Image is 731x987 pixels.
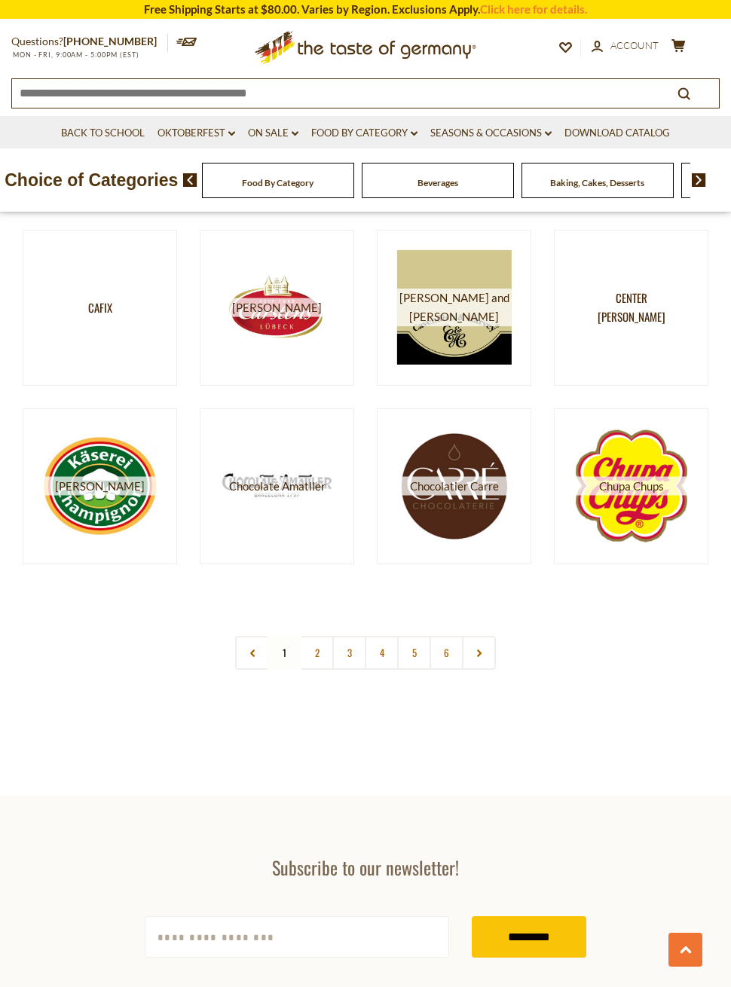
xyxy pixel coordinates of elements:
img: Chocolate Amatller [219,429,334,543]
img: Cavendish and Harvey [396,250,511,365]
a: Seasons & Occasions [430,125,552,142]
a: [PHONE_NUMBER] [63,35,157,47]
a: Center [PERSON_NAME] [554,230,708,386]
img: Chupa Chups [573,429,688,543]
a: Food By Category [311,125,417,142]
img: Champignon-Hofmeister [42,429,157,543]
img: next arrow [692,173,706,187]
a: Chocolatier Carre [377,408,531,564]
img: Chocolatier Carre [396,429,511,543]
span: Center [PERSON_NAME] [593,289,670,326]
a: Chupa Chups [554,408,708,564]
a: 2 [300,636,334,670]
a: Back to School [61,125,145,142]
span: Chocolate Amatller [219,477,334,496]
h3: Subscribe to our newsletter! [145,856,586,879]
a: [PERSON_NAME] [23,408,177,564]
a: Chocolate Amatller [200,408,354,564]
a: Click here for details. [480,2,587,16]
img: previous arrow [183,173,197,187]
a: 6 [430,636,463,670]
span: [PERSON_NAME] [219,298,334,317]
a: Food By Category [242,177,314,188]
span: Cafix [88,298,112,317]
a: Beverages [417,177,458,188]
a: On Sale [248,125,298,142]
a: [PERSON_NAME] and [PERSON_NAME] [377,230,531,386]
a: 4 [365,636,399,670]
span: [PERSON_NAME] [42,477,157,496]
span: Account [610,39,659,51]
img: Carstens [219,250,334,365]
a: Baking, Cakes, Desserts [550,177,644,188]
a: Account [592,38,659,54]
a: Download Catalog [564,125,670,142]
p: Questions? [11,32,168,51]
a: 5 [397,636,431,670]
span: [PERSON_NAME] and [PERSON_NAME] [396,289,511,326]
span: MON - FRI, 9:00AM - 5:00PM (EST) [11,50,139,59]
a: Cafix [23,230,177,386]
a: 3 [332,636,366,670]
a: Oktoberfest [158,125,235,142]
span: Chupa Chups [573,477,688,496]
span: Chocolatier Carre [396,477,511,496]
a: [PERSON_NAME] [200,230,354,386]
